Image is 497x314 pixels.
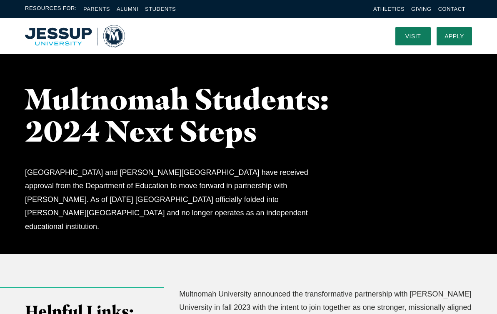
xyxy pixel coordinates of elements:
[25,83,335,147] h1: Multnomah Students: 2024 Next Steps
[25,25,125,47] a: Home
[145,6,176,12] a: Students
[117,6,138,12] a: Alumni
[25,4,77,14] span: Resources For:
[25,25,125,47] img: Multnomah University Logo
[411,6,432,12] a: Giving
[395,27,431,45] a: Visit
[438,6,465,12] a: Contact
[373,6,405,12] a: Athletics
[437,27,472,45] a: Apply
[25,166,323,233] p: [GEOGRAPHIC_DATA] and [PERSON_NAME][GEOGRAPHIC_DATA] have received approval from the Department o...
[83,6,110,12] a: Parents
